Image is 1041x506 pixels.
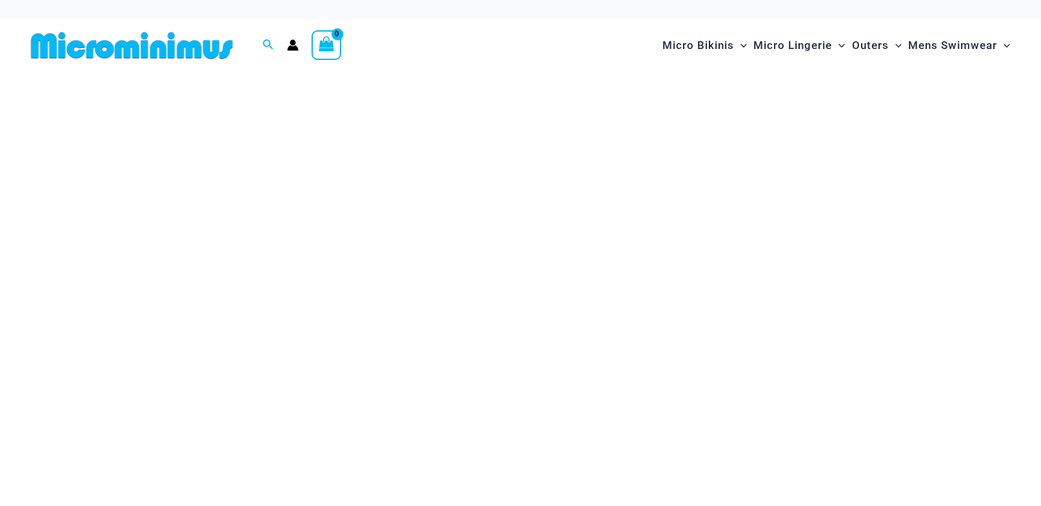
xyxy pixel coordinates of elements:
[889,29,902,62] span: Menu Toggle
[908,29,997,62] span: Mens Swimwear
[753,29,832,62] span: Micro Lingerie
[662,29,734,62] span: Micro Bikinis
[750,26,848,65] a: Micro LingerieMenu ToggleMenu Toggle
[657,24,1015,67] nav: Site Navigation
[997,29,1010,62] span: Menu Toggle
[849,26,905,65] a: OutersMenu ToggleMenu Toggle
[287,39,299,51] a: Account icon link
[852,29,889,62] span: Outers
[734,29,747,62] span: Menu Toggle
[905,26,1013,65] a: Mens SwimwearMenu ToggleMenu Toggle
[312,30,341,60] a: View Shopping Cart, empty
[659,26,750,65] a: Micro BikinisMenu ToggleMenu Toggle
[26,31,238,60] img: MM SHOP LOGO FLAT
[263,37,274,54] a: Search icon link
[832,29,845,62] span: Menu Toggle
